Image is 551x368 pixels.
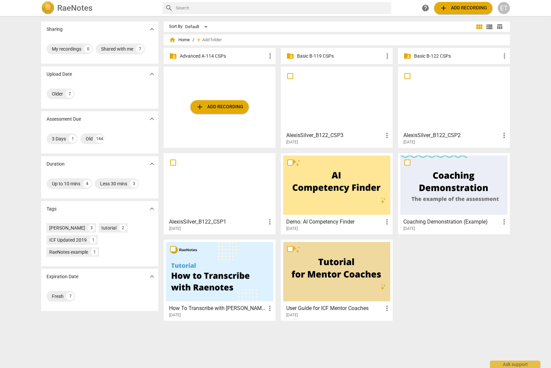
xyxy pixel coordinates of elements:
[202,38,222,43] span: Add folder
[185,21,210,32] div: Default
[119,224,127,232] div: 2
[148,205,156,213] span: expand_more
[91,248,98,256] div: 1
[440,4,487,12] span: Add recording
[147,271,157,282] button: Show more
[147,159,157,169] button: Show more
[500,218,508,226] span: more_vert
[176,3,389,13] input: Search
[500,52,508,60] span: more_vert
[47,71,72,78] p: Upload Date
[419,2,431,14] a: Help
[403,139,415,145] span: [DATE]
[84,45,92,53] div: 0
[266,52,274,60] span: more_vert
[47,273,78,280] p: Expiration Date
[88,224,95,232] div: 3
[148,115,156,123] span: expand_more
[196,103,243,111] span: Add recording
[180,53,266,60] p: Advanced A-114 CSPs
[169,304,266,312] h3: How To Transcribe with RaeNotes
[52,135,66,142] div: 3 Days
[474,22,484,32] button: Tile view
[403,52,411,60] span: folder_shared
[49,225,85,231] div: [PERSON_NAME]
[100,180,127,187] div: Less 30 mins
[286,304,383,312] h3: User Guide for ICF Mentor Coaches
[147,24,157,34] button: Show more
[286,131,383,139] h3: AlexisSilver_B122_CSP3
[286,312,298,318] span: [DATE]
[400,156,507,231] a: Coaching Demonstration (Example)[DATE]
[86,135,93,142] div: Old
[498,2,510,14] button: ET
[403,218,500,226] h3: Coaching Demonstration (Example)
[403,131,500,139] h3: AlexisSilver_B122_CSP2
[47,116,81,123] p: Assessment Due
[195,37,202,43] span: add
[52,90,63,97] div: Older
[403,226,415,232] span: [DATE]
[196,103,204,111] span: add
[47,205,57,212] p: Tags
[383,52,391,60] span: more_vert
[41,1,55,15] img: Logo
[148,160,156,168] span: expand_more
[169,312,181,318] span: [DATE]
[52,180,80,187] div: Up to 10 mins
[166,242,273,318] a: How To Transcribe with [PERSON_NAME][DATE]
[147,114,157,124] button: Show more
[400,69,507,145] a: AlexisSilver_B122_CSP2[DATE]
[66,90,74,98] div: 7
[383,218,391,226] span: more_vert
[383,131,391,139] span: more_vert
[283,156,390,231] a: Demo: AI Competency Finder[DATE]
[47,161,65,168] p: Duration
[286,218,383,226] h3: Demo: AI Competency Finder
[147,204,157,214] button: Show more
[49,237,87,243] div: ICF Updated 2019
[192,38,194,43] span: /
[490,361,540,368] div: Ask support
[49,249,88,255] div: RaeNotes example
[83,180,91,188] div: 4
[421,4,429,12] span: help
[148,25,156,33] span: expand_more
[101,46,133,52] div: Shared with me
[286,52,294,60] span: folder_shared
[95,135,103,143] div: 144
[57,3,92,13] h2: RaeNotes
[101,225,116,231] div: tutorial
[297,53,383,60] p: Basic B-119 CSPs
[190,100,249,114] button: Upload
[166,156,273,231] a: AlexisSilver_B122_CSP1[DATE]
[148,70,156,78] span: expand_more
[283,69,390,145] a: AlexisSilver_B122_CSP3[DATE]
[52,293,64,300] div: Fresh
[169,52,177,60] span: folder_shared
[169,218,266,226] h3: AlexisSilver_B122_CSP1
[286,139,298,145] span: [DATE]
[169,226,181,232] span: [DATE]
[89,236,97,244] div: 1
[47,26,63,33] p: Sharing
[169,37,176,43] span: home
[147,69,157,79] button: Show more
[165,4,173,12] span: search
[496,23,503,30] span: table_chart
[414,53,500,60] p: Basic B-122 CSPs
[169,24,182,29] div: Sort By
[66,292,74,300] div: 7
[383,304,391,312] span: more_vert
[500,131,508,139] span: more_vert
[69,135,77,143] div: 1
[475,23,483,31] span: view_module
[266,218,274,226] span: more_vert
[148,272,156,281] span: expand_more
[266,304,274,312] span: more_vert
[283,242,390,318] a: User Guide for ICF Mentor Coaches[DATE]
[484,22,494,32] button: List view
[485,23,493,31] span: view_list
[169,37,190,43] span: Home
